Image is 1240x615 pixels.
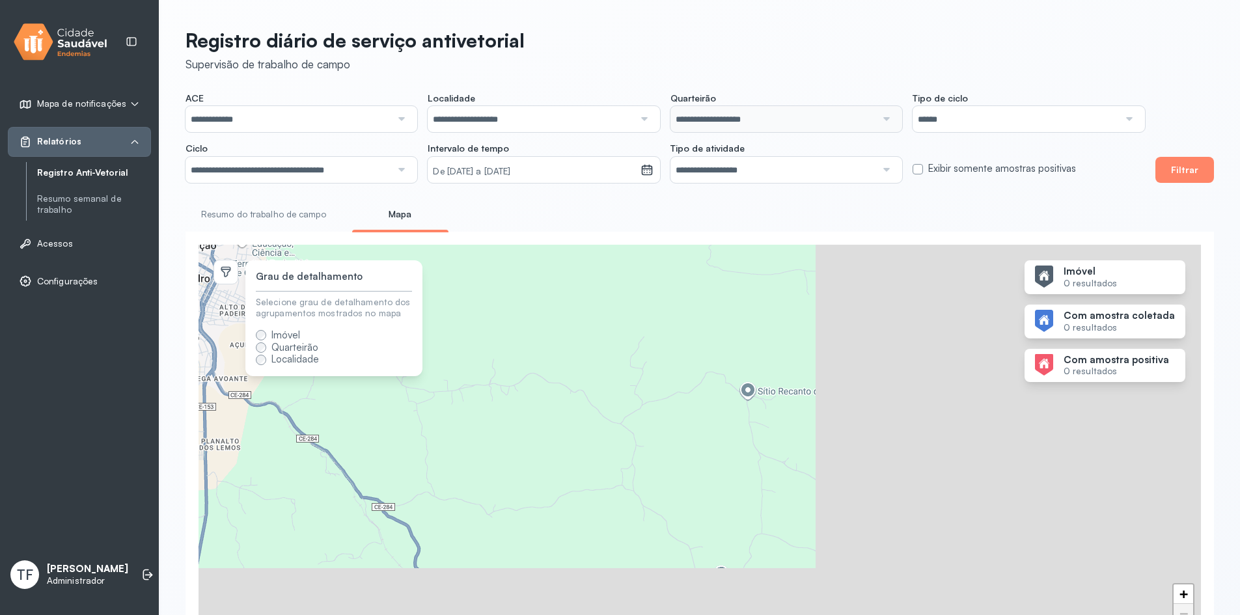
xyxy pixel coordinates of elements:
[14,21,107,63] img: logo.svg
[428,92,475,104] span: Localidade
[47,563,128,575] p: [PERSON_NAME]
[271,341,318,353] span: Quarteirão
[17,566,33,583] span: TF
[37,136,81,147] span: Relatórios
[186,204,342,225] a: Resumo do trabalho de campo
[428,143,509,154] span: Intervalo de tempo
[186,29,525,52] p: Registro diário de serviço antivetorial
[37,276,98,287] span: Configurações
[1035,266,1053,288] img: Imagem
[37,238,73,249] span: Acessos
[1155,157,1214,183] button: Filtrar
[47,575,128,586] p: Administrador
[1064,266,1117,278] strong: Imóvel
[271,353,319,365] span: Localidade
[928,163,1076,175] label: Exibir somente amostras positivas
[186,92,204,104] span: ACE
[670,143,745,154] span: Tipo de atividade
[37,165,151,181] a: Registro Anti-Vetorial
[1064,278,1117,289] small: 0 resultados
[1179,586,1188,602] span: +
[37,191,151,218] a: Resumo semanal de trabalho
[913,92,968,104] span: Tipo de ciclo
[37,98,126,109] span: Mapa de notificações
[186,143,208,154] span: Ciclo
[352,204,448,225] a: Mapa
[19,237,140,250] a: Acessos
[1064,366,1169,377] small: 0 resultados
[19,275,140,288] a: Configurações
[256,297,412,319] div: Selecione grau de detalhamento dos agrupamentos mostrados no mapa
[256,271,363,283] div: Grau de detalhamento
[433,165,635,178] small: De [DATE] a [DATE]
[37,167,151,178] a: Registro Anti-Vetorial
[1064,310,1175,322] strong: Com amostra coletada
[1174,584,1193,604] a: Zoom in
[1035,354,1053,376] img: Imagem
[1064,322,1175,333] small: 0 resultados
[37,193,151,215] a: Resumo semanal de trabalho
[271,329,300,341] span: Imóvel
[1035,310,1053,332] img: Imagem
[670,92,716,104] span: Quarteirão
[1064,354,1169,366] strong: Com amostra positiva
[186,57,525,71] div: Supervisão de trabalho de campo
